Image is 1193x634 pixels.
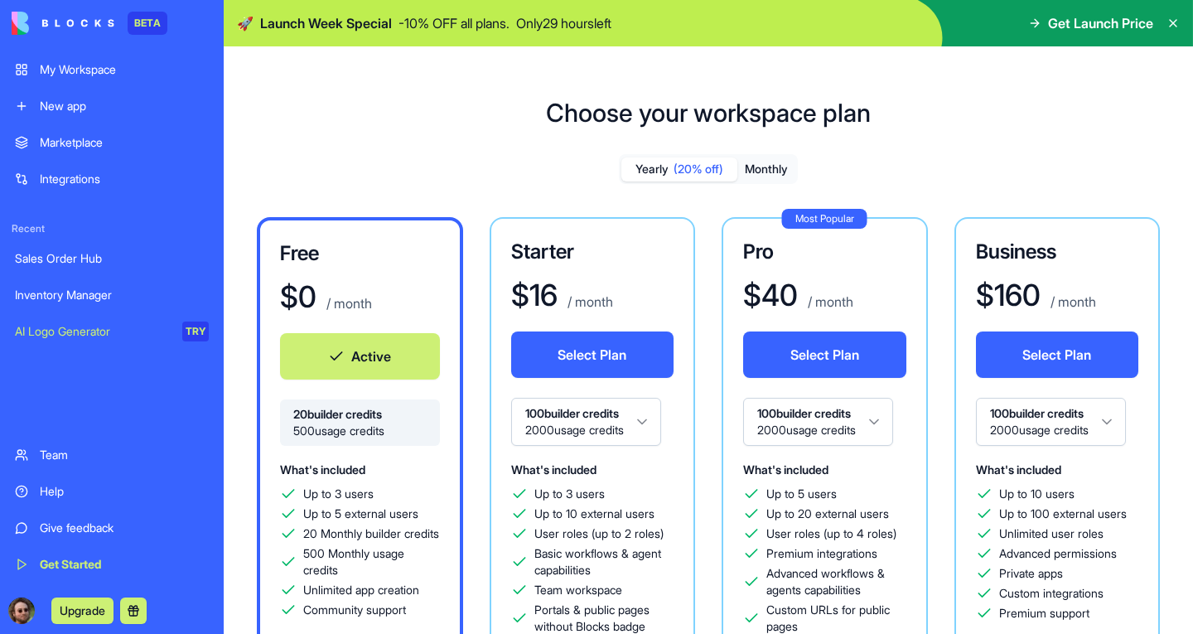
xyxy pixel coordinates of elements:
[976,462,1061,477] span: What's included
[782,209,867,229] div: Most Popular
[128,12,167,35] div: BETA
[766,545,877,562] span: Premium integrations
[303,602,406,618] span: Community support
[182,322,209,341] div: TRY
[534,582,622,598] span: Team workspace
[15,250,209,267] div: Sales Order Hub
[999,565,1063,582] span: Private apps
[743,278,798,312] h1: $ 40
[303,525,439,542] span: 20 Monthly builder credits
[5,126,219,159] a: Marketplace
[511,239,674,265] h3: Starter
[40,171,209,187] div: Integrations
[511,462,596,477] span: What's included
[303,545,440,578] span: 500 Monthly usage credits
[5,438,219,472] a: Team
[804,292,853,312] p: / month
[999,525,1104,542] span: Unlimited user roles
[5,242,219,275] a: Sales Order Hub
[280,333,440,380] button: Active
[398,13,510,33] p: - 10 % OFF all plans.
[1047,292,1096,312] p: / month
[737,157,795,181] button: Monthly
[12,12,114,35] img: logo
[5,53,219,86] a: My Workspace
[280,462,365,477] span: What's included
[303,506,418,522] span: Up to 5 external users
[999,486,1075,502] span: Up to 10 users
[51,602,114,618] a: Upgrade
[511,278,558,312] h1: $ 16
[766,506,889,522] span: Up to 20 external users
[40,520,209,536] div: Give feedback
[293,423,427,439] span: 500 usage credits
[743,332,906,378] button: Select Plan
[5,222,219,235] span: Recent
[15,287,209,303] div: Inventory Manager
[674,161,723,177] span: (20% off)
[40,98,209,114] div: New app
[303,486,374,502] span: Up to 3 users
[12,12,167,35] a: BETA
[546,98,871,128] h1: Choose your workspace plan
[976,332,1139,378] button: Select Plan
[516,13,611,33] p: Only 29 hours left
[743,462,828,477] span: What's included
[15,323,171,340] div: AI Logo Generator
[40,447,209,463] div: Team
[621,157,737,181] button: Yearly
[5,278,219,312] a: Inventory Manager
[999,506,1127,522] span: Up to 100 external users
[5,315,219,348] a: AI Logo GeneratorTRY
[5,548,219,581] a: Get Started
[766,486,837,502] span: Up to 5 users
[534,525,664,542] span: User roles (up to 2 roles)
[5,90,219,123] a: New app
[280,280,316,313] h1: $ 0
[766,565,906,598] span: Advanced workflows & agents capabilities
[293,406,427,423] span: 20 builder credits
[260,13,392,33] span: Launch Week Special
[303,582,419,598] span: Unlimited app creation
[534,506,654,522] span: Up to 10 external users
[5,511,219,544] a: Give feedback
[8,598,35,624] img: ACg8ocLOzJOMfx9isZ1m78W96V-9B_-F0ZO2mgTmhXa4GGAzbULkhUdz=s96-c
[5,162,219,196] a: Integrations
[564,292,613,312] p: / month
[766,525,896,542] span: User roles (up to 4 roles)
[999,545,1117,562] span: Advanced permissions
[976,239,1139,265] h3: Business
[999,585,1104,602] span: Custom integrations
[51,598,114,624] button: Upgrade
[511,332,674,378] button: Select Plan
[5,475,219,508] a: Help
[743,239,906,265] h3: Pro
[280,240,440,267] h3: Free
[1048,13,1153,33] span: Get Launch Price
[976,278,1041,312] h1: $ 160
[323,293,372,313] p: / month
[999,605,1089,622] span: Premium support
[40,483,209,500] div: Help
[534,486,605,502] span: Up to 3 users
[534,545,674,578] span: Basic workflows & agent capabilities
[237,13,254,33] span: 🚀
[40,134,209,151] div: Marketplace
[40,556,209,573] div: Get Started
[40,61,209,78] div: My Workspace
